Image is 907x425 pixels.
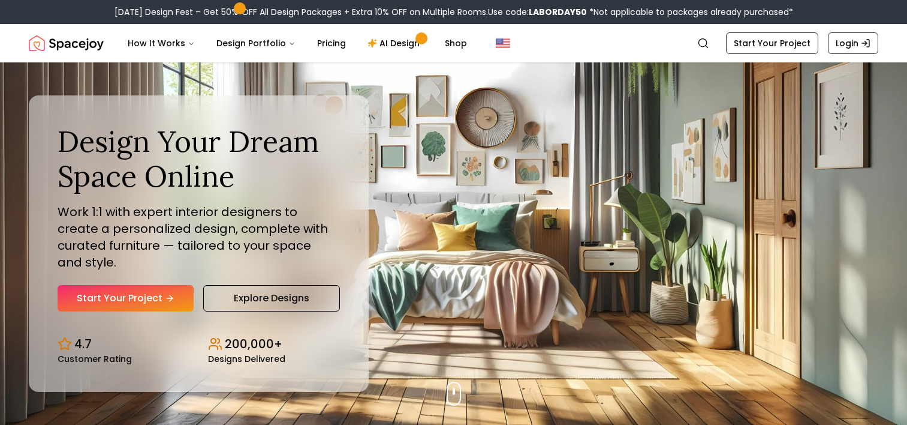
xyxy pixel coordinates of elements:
[726,32,818,54] a: Start Your Project
[828,32,878,54] a: Login
[358,31,433,55] a: AI Design
[496,36,510,50] img: United States
[29,24,878,62] nav: Global
[58,124,340,193] h1: Design Your Dream Space Online
[529,6,587,18] b: LABORDAY50
[207,31,305,55] button: Design Portfolio
[58,203,340,271] p: Work 1:1 with expert interior designers to create a personalized design, complete with curated fu...
[58,355,132,363] small: Customer Rating
[208,355,285,363] small: Designs Delivered
[58,285,194,312] a: Start Your Project
[308,31,355,55] a: Pricing
[488,6,587,18] span: Use code:
[29,31,104,55] a: Spacejoy
[118,31,204,55] button: How It Works
[114,6,793,18] div: [DATE] Design Fest – Get 50% OFF All Design Packages + Extra 10% OFF on Multiple Rooms.
[203,285,340,312] a: Explore Designs
[435,31,477,55] a: Shop
[58,326,340,363] div: Design stats
[225,336,282,352] p: 200,000+
[587,6,793,18] span: *Not applicable to packages already purchased*
[29,31,104,55] img: Spacejoy Logo
[118,31,477,55] nav: Main
[74,336,92,352] p: 4.7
